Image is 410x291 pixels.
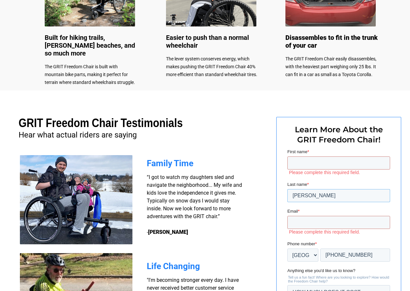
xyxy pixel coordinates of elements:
[285,56,376,77] span: The GRIT Freedom Chair easily disassembles, with the heaviest part weighing only 25 lbs. It can f...
[45,64,135,85] span: The GRIT Freedom Chair is built with mountain bike parts, making it perfect for terrain where sta...
[19,130,137,139] span: Hear what actual riders are saying
[147,158,193,168] span: Family Time
[295,125,383,144] span: Learn More About the GRIT Freedom Chair!
[147,174,242,235] span: “I got to watch my daughters sled and navigate the neighborhood... My wife and kids love the inde...
[285,34,378,49] span: Disassembles to fit in the trunk of your car
[147,261,200,271] span: Life Changing
[148,229,188,235] strong: [PERSON_NAME]
[166,34,249,49] span: Easier to push than a normal wheelchair
[19,116,183,130] span: GRIT Freedom Chair Testimonials
[45,34,135,57] span: Built for hiking trails, [PERSON_NAME] beaches, and so much more
[166,56,257,77] span: The lever system conserves energy, which makes pushing the GRIT Freedom Chair 40% more efficient ...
